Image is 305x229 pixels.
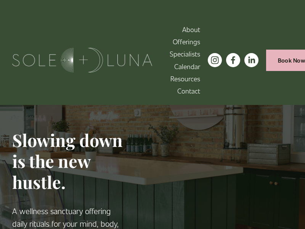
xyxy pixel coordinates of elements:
[177,85,200,97] a: Contact
[226,53,240,67] a: facebook-unauth
[182,23,200,35] a: About
[170,73,200,85] a: folder dropdown
[170,73,200,84] span: Resources
[12,48,152,73] img: Sole + Luna
[174,60,200,73] a: Calendar
[173,36,200,47] span: Offerings
[170,48,200,60] a: Specialists
[244,53,258,67] a: LinkedIn
[208,53,222,67] a: instagram-unauth
[12,129,127,193] h1: Slowing down is the new hustle.
[173,35,200,48] a: folder dropdown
